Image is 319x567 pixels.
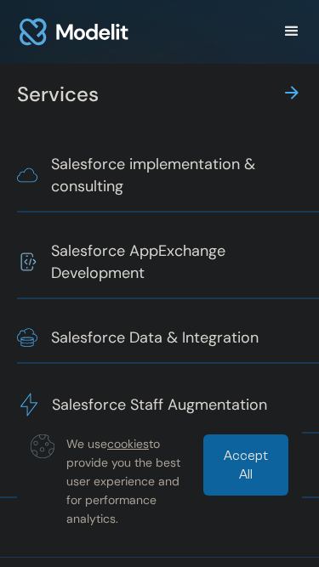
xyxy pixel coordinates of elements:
div: Services [17,66,99,125]
p: Salesforce AppExchange Development [51,240,298,284]
p: Salesforce Staff Augmentation [52,394,267,416]
a: Accept All [203,434,288,496]
img: modelit logo [17,10,131,54]
p: We use to provide you the best user experience and for performance analytics. [66,434,191,528]
div: Services [17,64,302,122]
a: home [17,10,131,54]
span: cookies [107,436,149,451]
div: menu [282,21,302,42]
p: Salesforce Data & Integration [51,326,259,349]
img: arrow [282,82,302,103]
p: Salesforce implementation & consulting [51,153,298,197]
